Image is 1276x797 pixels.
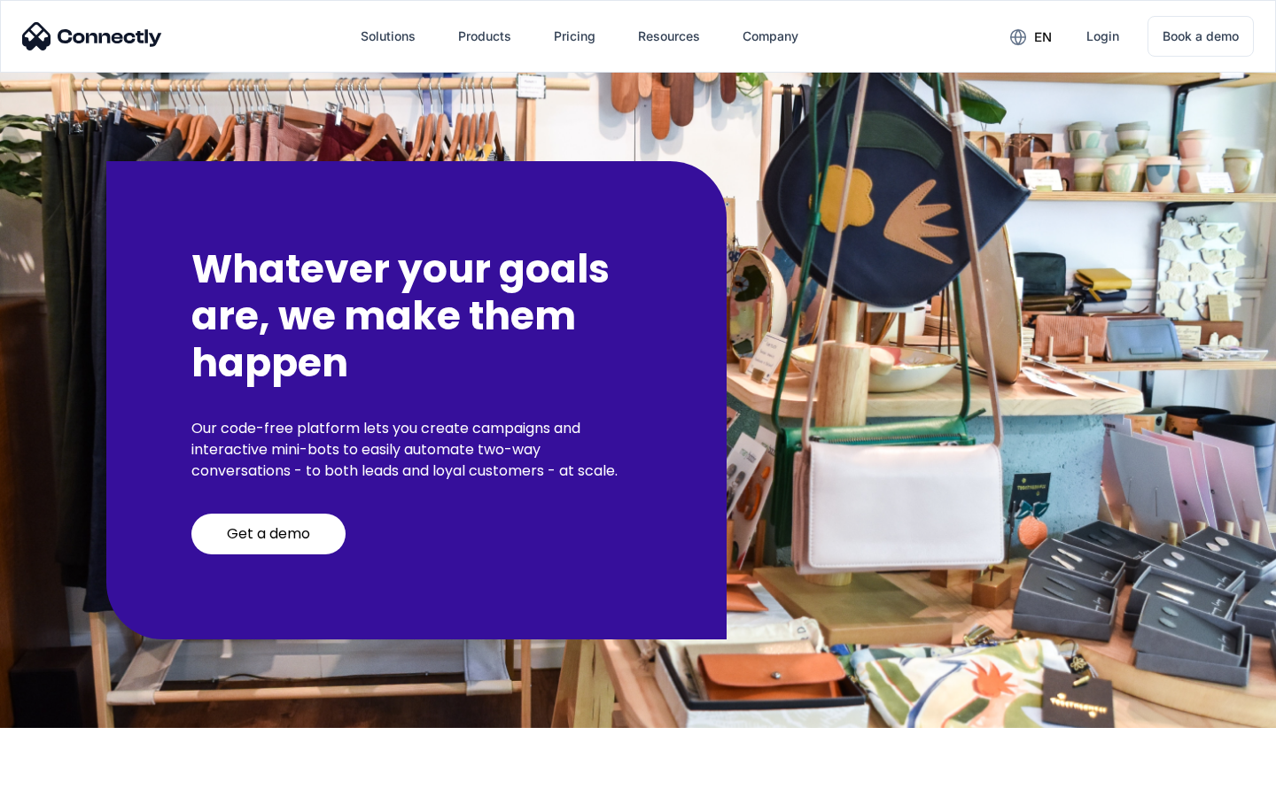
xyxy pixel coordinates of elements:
[227,525,310,543] div: Get a demo
[18,766,106,791] aside: Language selected: English
[1072,15,1133,58] a: Login
[540,15,610,58] a: Pricing
[361,24,416,49] div: Solutions
[191,246,642,386] h2: Whatever your goals are, we make them happen
[1086,24,1119,49] div: Login
[35,766,106,791] ul: Language list
[191,418,642,482] p: Our code-free platform lets you create campaigns and interactive mini-bots to easily automate two...
[191,514,346,554] a: Get a demo
[22,22,162,50] img: Connectly Logo
[554,24,595,49] div: Pricing
[638,24,700,49] div: Resources
[1034,25,1052,50] div: en
[1148,16,1254,57] a: Book a demo
[743,24,798,49] div: Company
[458,24,511,49] div: Products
